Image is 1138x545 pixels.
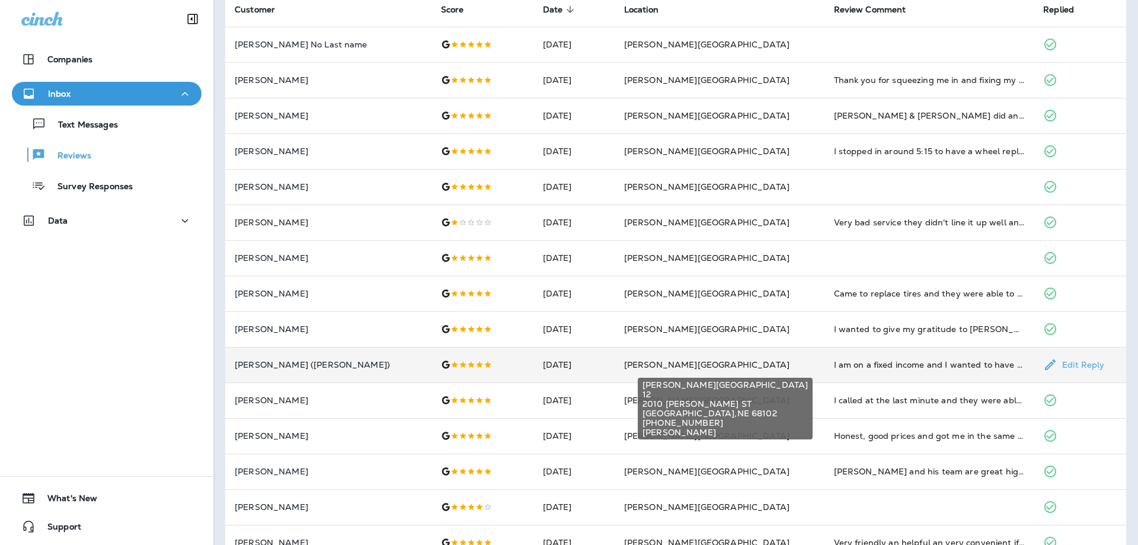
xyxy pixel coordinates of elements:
[46,120,118,131] p: Text Messages
[834,216,1025,228] div: Very bad service they didn't line it up well and they charged me for a bad job and now they don't...
[543,4,578,15] span: Date
[533,383,615,418] td: [DATE]
[834,288,1025,299] div: Came to replace tires and they were able to repair instead! Great catch by the technician. I came...
[36,522,81,536] span: Support
[235,40,422,49] p: [PERSON_NAME] No Last name
[642,399,808,409] span: 2010 [PERSON_NAME] ST
[834,359,1025,371] div: I am on a fixed income and I wanted to have my tire checked. I was having a bumpy ride. Kenneth t...
[533,27,615,62] td: [DATE]
[235,360,422,369] p: [PERSON_NAME] ([PERSON_NAME])
[48,216,68,225] p: Data
[624,39,789,50] span: [PERSON_NAME][GEOGRAPHIC_DATA]
[235,467,422,476] p: [PERSON_NAME]
[533,98,615,133] td: [DATE]
[1043,5,1074,15] span: Replied
[235,4,290,15] span: Customer
[624,466,789,477] span: [PERSON_NAME][GEOGRAPHIC_DATA]
[834,5,906,15] span: Review Comment
[235,182,422,192] p: [PERSON_NAME]
[47,55,92,64] p: Companies
[235,324,422,334] p: [PERSON_NAME]
[1057,360,1104,369] p: Edit Reply
[12,111,202,136] button: Text Messages
[533,133,615,169] td: [DATE]
[624,395,789,406] span: [PERSON_NAME][GEOGRAPHIC_DATA]
[642,409,808,418] span: [GEOGRAPHIC_DATA] , NE 68102
[48,89,71,98] p: Inbox
[624,324,789,334] span: [PERSON_NAME][GEOGRAPHIC_DATA]
[624,75,789,85] span: [PERSON_NAME][GEOGRAPHIC_DATA]
[235,146,422,156] p: [PERSON_NAME]
[235,253,422,263] p: [PERSON_NAME]
[1043,4,1089,15] span: Replied
[834,430,1025,442] div: Honest, good prices and got me in the same day and were fast!!!! Highly recommend, I wasn’t sure ...
[533,347,615,383] td: [DATE]
[624,288,789,299] span: [PERSON_NAME][GEOGRAPHIC_DATA]
[533,489,615,525] td: [DATE]
[533,205,615,240] td: [DATE]
[624,5,658,15] span: Location
[533,169,615,205] td: [DATE]
[533,311,615,347] td: [DATE]
[642,418,808,428] span: [PHONE_NUMBER]
[235,111,422,120] p: [PERSON_NAME]
[533,276,615,311] td: [DATE]
[834,74,1025,86] div: Thank you for squeezing me in and fixing my tire. Awesome service and great customer service!!
[834,145,1025,157] div: I stopped in around 5:15 to have a wheel replaced. They were fast and SO friendly. The gentleman ...
[235,396,422,405] p: [PERSON_NAME]
[235,502,422,512] p: [PERSON_NAME]
[46,151,91,162] p: Reviews
[642,428,808,437] span: [PERSON_NAME]
[543,5,563,15] span: Date
[834,466,1025,477] div: Kenneth and his team are great highly suggest this Jensen location.They got me fit in and my tire...
[834,323,1025,335] div: I wanted to give my gratitude to Jensen for helping my young college daughter with a tire repair ...
[533,418,615,454] td: [DATE]
[12,82,202,106] button: Inbox
[441,4,480,15] span: Score
[12,515,202,538] button: Support
[624,253,789,263] span: [PERSON_NAME][GEOGRAPHIC_DATA]
[12,209,202,232] button: Data
[235,218,422,227] p: [PERSON_NAME]
[533,454,615,489] td: [DATE]
[624,181,789,192] span: [PERSON_NAME][GEOGRAPHIC_DATA]
[624,146,789,157] span: [PERSON_NAME][GEOGRAPHIC_DATA]
[624,4,674,15] span: Location
[46,181,133,193] p: Survey Responses
[624,431,789,441] span: [PERSON_NAME][GEOGRAPHIC_DATA]
[624,502,789,512] span: [PERSON_NAME][GEOGRAPHIC_DATA]
[834,110,1025,122] div: Kenneth & Garrett did an exceptional job fitting my car in during our out of town visit. AC conde...
[533,240,615,276] td: [DATE]
[12,173,202,198] button: Survey Responses
[533,62,615,98] td: [DATE]
[235,75,422,85] p: [PERSON_NAME]
[834,4,922,15] span: Review Comment
[12,47,202,71] button: Companies
[642,380,808,390] span: [PERSON_NAME][GEOGRAPHIC_DATA]
[235,431,422,441] p: [PERSON_NAME]
[624,110,789,121] span: [PERSON_NAME][GEOGRAPHIC_DATA]
[36,493,97,508] span: What's New
[176,7,209,31] button: Collapse Sidebar
[834,394,1025,406] div: I called at the last minute and they were able to fit me in and get my car back to me within a fe...
[624,217,789,228] span: [PERSON_NAME][GEOGRAPHIC_DATA]
[441,5,464,15] span: Score
[235,289,422,298] p: [PERSON_NAME]
[12,142,202,167] button: Reviews
[624,359,789,370] span: [PERSON_NAME][GEOGRAPHIC_DATA]
[235,5,275,15] span: Customer
[642,390,808,399] span: 12
[12,486,202,510] button: What's New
